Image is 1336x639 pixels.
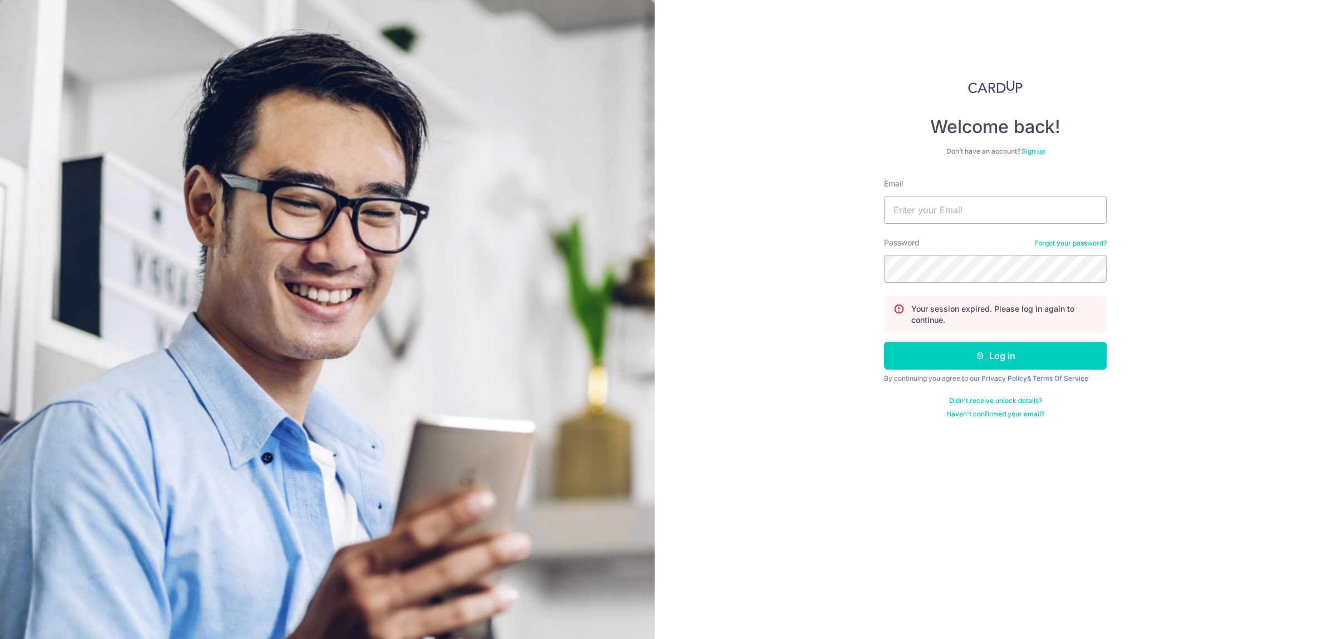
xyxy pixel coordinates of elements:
[1021,147,1045,155] a: Sign up
[884,116,1107,138] h4: Welcome back!
[949,396,1042,405] a: Didn't receive unlock details?
[981,374,1027,382] a: Privacy Policy
[884,342,1107,370] button: Log in
[968,80,1023,94] img: CardUp Logo
[884,178,903,189] label: Email
[884,196,1107,224] input: Enter your Email
[884,237,920,248] label: Password
[1033,374,1088,382] a: Terms Of Service
[884,374,1107,383] div: By continuing you agree to our &
[946,410,1044,419] a: Haven't confirmed your email?
[884,147,1107,156] div: Don’t have an account?
[1034,239,1107,248] a: Forgot your password?
[911,303,1097,326] p: Your session expired. Please log in again to continue.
